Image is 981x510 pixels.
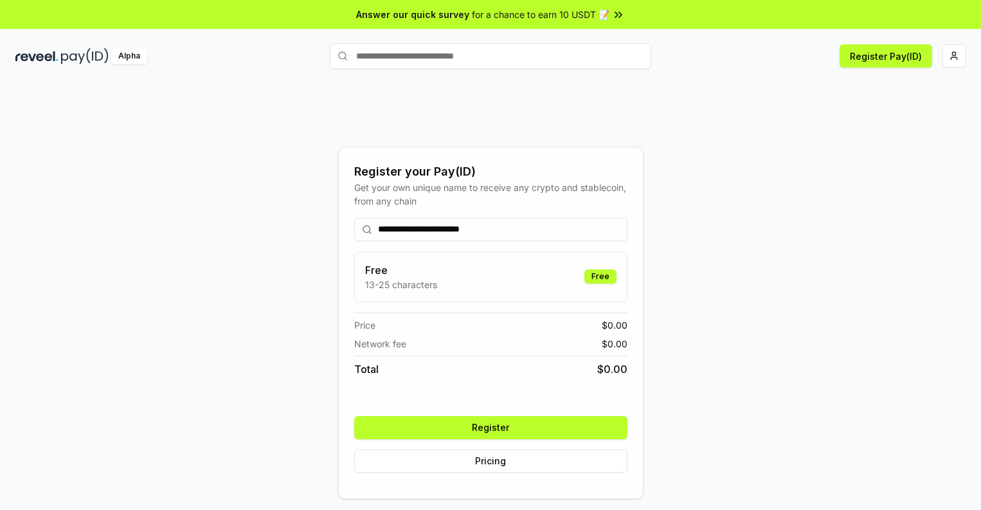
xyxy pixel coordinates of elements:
[354,181,627,208] div: Get your own unique name to receive any crypto and stablecoin, from any chain
[602,318,627,332] span: $ 0.00
[354,163,627,181] div: Register your Pay(ID)
[472,8,609,21] span: for a chance to earn 10 USDT 📝
[584,269,616,284] div: Free
[354,450,627,473] button: Pricing
[602,337,627,351] span: $ 0.00
[354,337,406,351] span: Network fee
[15,48,59,64] img: reveel_dark
[597,361,627,377] span: $ 0.00
[354,318,375,332] span: Price
[365,262,437,278] h3: Free
[111,48,147,64] div: Alpha
[354,416,627,439] button: Register
[356,8,469,21] span: Answer our quick survey
[61,48,109,64] img: pay_id
[365,278,437,291] p: 13-25 characters
[354,361,379,377] span: Total
[840,44,932,68] button: Register Pay(ID)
